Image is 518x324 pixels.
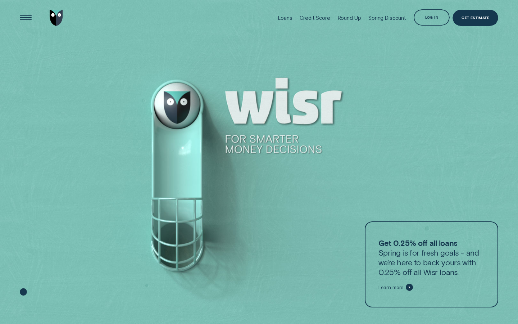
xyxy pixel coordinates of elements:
[453,10,498,26] a: Get Estimate
[378,238,485,277] p: Spring is for fresh goals - and we’re here to back yours with 0.25% off all Wisr loans.
[365,221,498,307] a: Get 0.25% off all loansSpring is for fresh goals - and we’re here to back yours with 0.25% off al...
[378,284,404,291] span: Learn more
[300,15,330,21] div: Credit Score
[368,15,406,21] div: Spring Discount
[378,238,458,247] strong: Get 0.25% off all loans
[414,9,450,26] button: Log in
[50,10,63,26] img: Wisr
[278,15,292,21] div: Loans
[18,10,34,26] button: Open Menu
[338,15,361,21] div: Round Up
